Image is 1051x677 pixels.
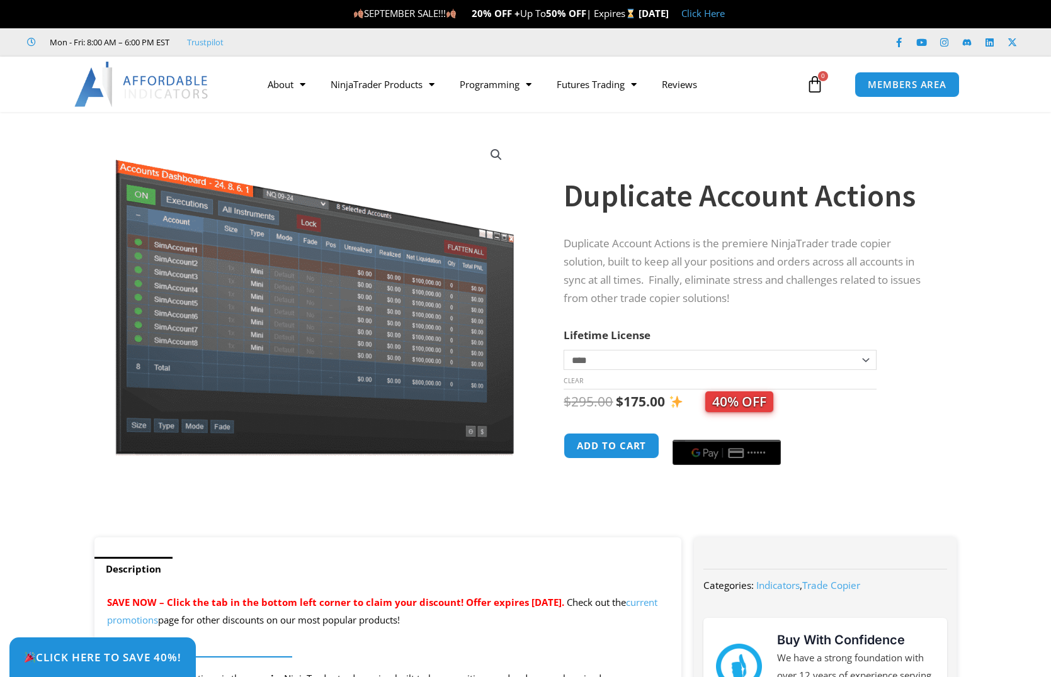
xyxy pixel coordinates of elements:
a: NinjaTrader Products [318,70,447,99]
strong: [DATE] [639,7,669,20]
button: Buy with GPay [673,440,781,465]
p: Duplicate Account Actions is the premiere NinjaTrader trade copier solution, built to keep all yo... [564,235,931,308]
a: 🎉Click Here to save 40%! [9,637,196,677]
span: Categories: [703,579,754,591]
img: 🍂 [446,9,456,18]
a: Reviews [649,70,710,99]
strong: 50% OFF [546,7,586,20]
a: About [255,70,318,99]
img: 🎉 [25,652,35,663]
span: SEPTEMBER SALE!!! Up To | Expires [353,7,639,20]
bdi: 295.00 [564,393,613,410]
span: SAVE NOW – Click the tab in the bottom left corner to claim your discount! Offer expires [DATE]. [107,596,564,608]
button: Add to cart [564,433,659,459]
bdi: 175.00 [616,393,665,410]
p: Check out the page for other discounts on our most popular products! [107,594,669,629]
span: MEMBERS AREA [868,80,946,89]
a: Description [94,557,173,581]
a: Clear options [564,376,583,385]
span: $ [564,393,571,410]
span: $ [616,393,623,410]
a: Click Here [681,7,725,20]
iframe: Secure payment input frame [670,431,783,432]
a: Trustpilot [187,35,224,50]
text: •••••• [747,449,766,457]
a: MEMBERS AREA [855,72,960,98]
img: LogoAI | Affordable Indicators – NinjaTrader [74,62,210,107]
nav: Menu [255,70,803,99]
img: ⌛ [626,9,635,18]
span: 40% OFF [705,391,773,412]
span: Click Here to save 40%! [24,652,181,663]
img: 🍂 [354,9,363,18]
h3: Buy With Confidence [777,630,935,649]
a: View full-screen image gallery [485,143,508,166]
strong: 20% OFF + [472,7,520,20]
a: Indicators [756,579,800,591]
a: Programming [447,70,544,99]
a: 0 [787,66,843,103]
span: , [756,579,860,591]
span: Mon - Fri: 8:00 AM – 6:00 PM EST [47,35,169,50]
a: Futures Trading [544,70,649,99]
a: Trade Copier [802,579,860,591]
img: ✨ [669,395,683,408]
span: 0 [818,71,828,81]
label: Lifetime License [564,328,650,342]
img: Screenshot 2024-08-26 15414455555 [112,134,517,456]
h1: Duplicate Account Actions [564,174,931,218]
